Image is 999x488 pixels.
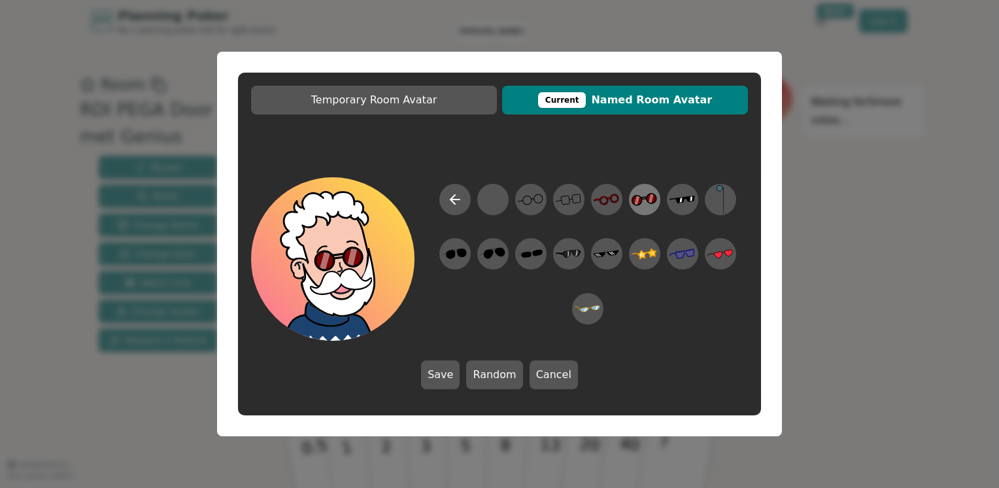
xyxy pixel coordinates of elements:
button: Random [466,360,522,389]
button: CurrentNamed Room Avatar [502,86,748,114]
button: Cancel [530,360,578,389]
button: Temporary Room Avatar [251,86,497,114]
span: Named Room Avatar [509,92,741,108]
span: Temporary Room Avatar [258,92,490,108]
button: Save [421,360,460,389]
div: This avatar will be displayed in dedicated rooms [538,92,586,108]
